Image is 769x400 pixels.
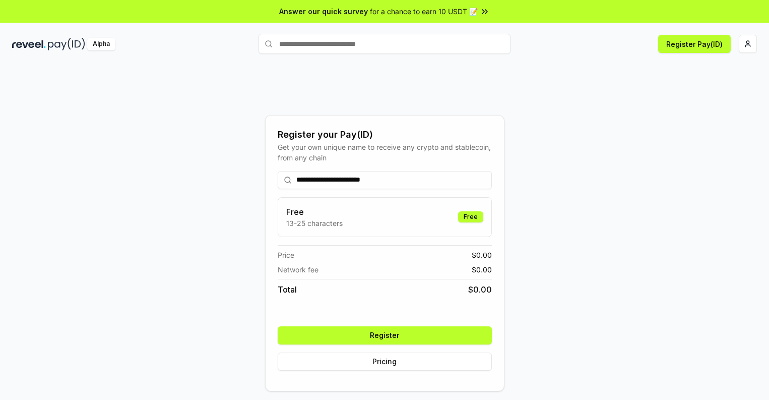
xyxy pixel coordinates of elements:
[472,264,492,275] span: $ 0.00
[279,6,368,17] span: Answer our quick survey
[370,6,478,17] span: for a chance to earn 10 USDT 📝
[278,353,492,371] button: Pricing
[12,38,46,50] img: reveel_dark
[472,250,492,260] span: $ 0.00
[658,35,731,53] button: Register Pay(ID)
[278,142,492,163] div: Get your own unique name to receive any crypto and stablecoin, from any chain
[286,206,343,218] h3: Free
[286,218,343,228] p: 13-25 characters
[468,283,492,296] span: $ 0.00
[458,211,483,222] div: Free
[87,38,115,50] div: Alpha
[278,283,297,296] span: Total
[278,250,294,260] span: Price
[278,326,492,345] button: Register
[278,128,492,142] div: Register your Pay(ID)
[278,264,318,275] span: Network fee
[48,38,85,50] img: pay_id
